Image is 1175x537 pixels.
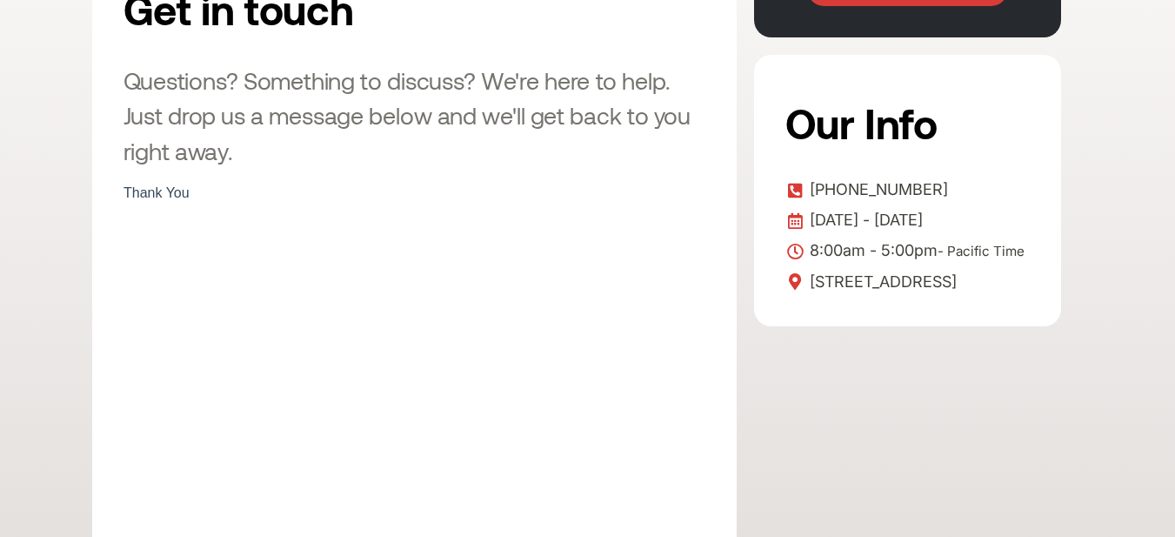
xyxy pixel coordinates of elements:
h2: Our Info [785,86,1025,159]
span: [DATE] - [DATE] [805,207,923,233]
span: [PHONE_NUMBER] [805,177,948,203]
span: 8:00am - 5:00pm [805,238,1025,265]
span: - Pacific Time [938,243,1025,259]
h3: Questions? Something to discuss? We're here to help. Just drop us a message below and we'll get b... [124,63,705,169]
span: [STREET_ADDRESS] [805,269,957,295]
a: [PHONE_NUMBER] [785,177,1030,203]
